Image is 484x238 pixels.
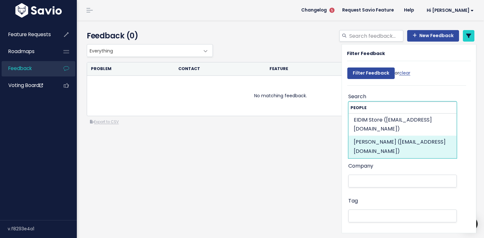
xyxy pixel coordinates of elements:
[14,3,63,18] img: logo-white.9d6f32f41409.svg
[349,30,403,42] input: Search feedback...
[399,5,419,15] a: Help
[354,138,446,155] span: [PERSON_NAME] ([EMAIL_ADDRESS][DOMAIN_NAME])
[87,62,174,75] th: Problem
[8,65,32,72] span: Feedback
[348,162,373,171] label: Company
[407,30,459,42] a: New Feedback
[8,31,51,38] span: Feature Requests
[337,5,399,15] a: Request Savio Feature
[87,44,200,57] span: Everything
[399,70,410,76] a: clear
[427,8,474,13] span: Hi [PERSON_NAME]
[354,116,432,133] span: EIDIM Store ([EMAIL_ADDRESS][DOMAIN_NAME])
[348,92,366,101] label: Search
[87,75,474,116] td: No matching feedback.
[348,196,358,206] label: Tag
[2,27,53,42] a: Feature Requests
[87,30,210,42] h4: Feedback (0)
[2,44,53,59] a: Roadmaps
[347,67,395,79] input: Filter Feedback
[8,48,35,55] span: Roadmaps
[2,61,53,76] a: Feedback
[8,220,77,237] div: v.f8293e4a1
[301,8,327,12] span: Changelog
[329,8,335,13] span: 5
[351,105,367,110] span: People
[8,82,43,89] span: Voting Board
[419,5,479,15] a: Hi [PERSON_NAME]
[349,102,456,158] li: People
[90,119,119,124] a: Export to CSV
[347,50,385,57] strong: Filter Feedback
[347,64,410,85] div: or
[174,62,266,75] th: Contact
[87,44,213,57] span: Everything
[2,78,53,93] a: Voting Board
[266,62,347,75] th: Feature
